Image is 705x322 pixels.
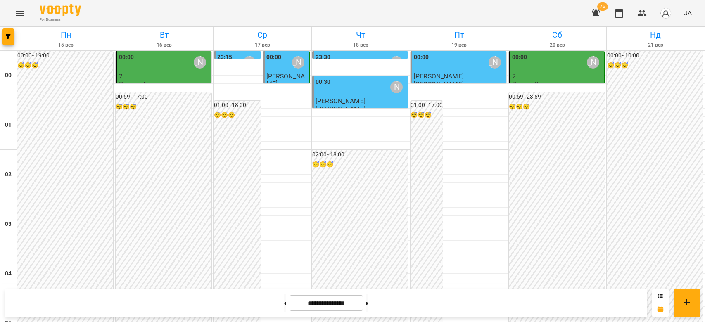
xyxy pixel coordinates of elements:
[266,53,282,62] label: 00:00
[214,101,261,110] h6: 01:00 - 18:00
[215,41,310,49] h6: 17 вер
[5,269,12,278] h6: 04
[411,111,443,120] h6: 😴😴😴
[411,101,443,110] h6: 01:00 - 17:00
[194,56,206,69] div: Олійник Валентин
[215,28,310,41] h6: Ср
[266,72,305,87] span: [PERSON_NAME]
[510,41,605,49] h6: 20 вер
[411,28,507,41] h6: Пт
[414,80,464,88] p: [PERSON_NAME]
[509,92,605,102] h6: 00:59 - 23:59
[390,56,403,69] div: Олійник Валентин
[40,4,81,16] img: Voopty Logo
[312,160,408,169] h6: 😴😴😴
[414,53,429,62] label: 00:00
[119,73,209,80] p: 2
[243,56,256,69] div: Олійник Валентин
[660,7,672,19] img: avatar_s.png
[512,53,527,62] label: 00:00
[116,28,212,41] h6: Вт
[5,220,12,229] h6: 03
[5,170,12,179] h6: 02
[414,72,464,80] span: [PERSON_NAME]
[5,71,12,80] h6: 00
[411,41,507,49] h6: 19 вер
[510,28,605,41] h6: Сб
[116,92,211,102] h6: 00:59 - 17:00
[683,9,692,17] span: UA
[119,80,174,88] p: Парне_Катериняк
[680,5,695,21] button: UA
[607,51,703,60] h6: 00:00 - 10:00
[313,41,408,49] h6: 18 вер
[18,41,114,49] h6: 15 вер
[17,51,113,60] h6: 00:00 - 19:00
[512,80,567,88] p: Парне_Катериняк
[597,2,608,11] span: 76
[217,53,233,62] label: 23:15
[587,56,599,69] div: Олійник Валентин
[312,150,408,159] h6: 02:00 - 18:00
[607,61,703,70] h6: 😴😴😴
[316,105,366,112] p: [PERSON_NAME]
[18,28,114,41] h6: Пн
[316,53,331,62] label: 23:30
[5,121,12,130] h6: 01
[316,78,331,87] label: 00:30
[608,28,703,41] h6: Нд
[390,81,403,93] div: Олійник Валентин
[489,56,501,69] div: Олійник Валентин
[509,102,605,111] h6: 😴😴😴
[40,17,81,22] span: For Business
[214,111,261,120] h6: 😴😴😴
[512,73,603,80] p: 2
[10,3,30,23] button: Menu
[17,61,113,70] h6: 😴😴😴
[292,56,304,69] div: Олійник Валентин
[116,41,212,49] h6: 16 вер
[313,28,408,41] h6: Чт
[116,102,211,111] h6: 😴😴😴
[608,41,703,49] h6: 21 вер
[119,53,134,62] label: 00:00
[316,97,366,105] span: [PERSON_NAME]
